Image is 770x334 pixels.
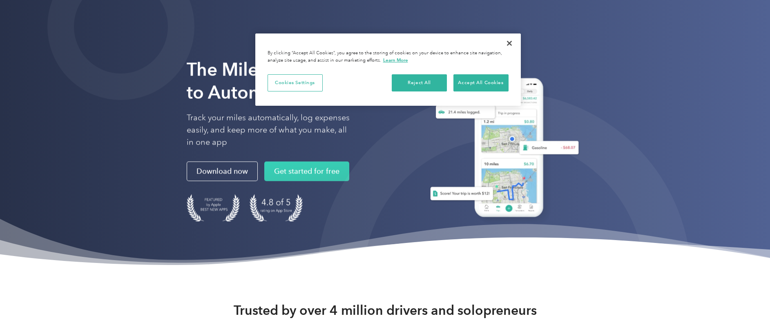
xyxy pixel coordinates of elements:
[268,50,509,64] div: By clicking “Accept All Cookies”, you agree to the storing of cookies on your device to enhance s...
[500,34,518,52] button: Close
[255,33,521,106] div: Cookie banner
[187,194,240,222] img: Badge for Featured by Apple Best New Apps
[187,58,403,103] strong: The Mileage Tracking App to Automate Your Logs
[234,302,537,318] strong: Trusted by over 4 million drivers and solopreneurs
[453,74,509,91] button: Accept All Cookies
[268,74,323,91] button: Cookies Settings
[187,112,350,149] p: Track your miles automatically, log expenses easily, and keep more of what you make, all in one app
[250,194,303,222] img: 4.9 out of 5 stars on the app store
[255,33,521,106] div: Privacy
[264,162,349,181] a: Get started for free
[383,57,408,63] a: More information about your privacy, opens in a new tab
[392,74,447,91] button: Reject All
[187,162,258,181] a: Download now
